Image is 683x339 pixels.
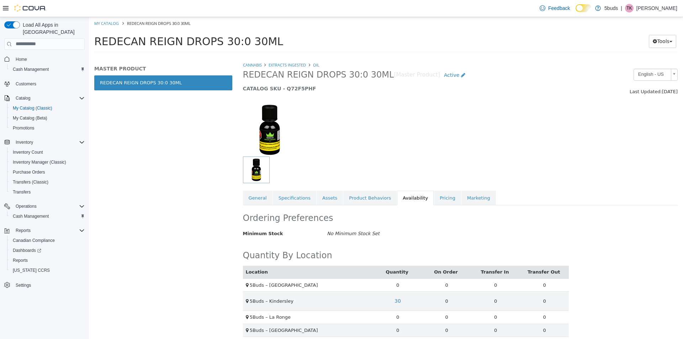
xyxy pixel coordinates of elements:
span: Reports [16,228,31,233]
span: Cash Management [13,67,49,72]
button: Inventory [1,137,88,147]
button: Catalog [13,94,33,102]
p: [PERSON_NAME] [636,4,677,12]
a: Transfers (Classic) [10,178,51,186]
td: 0 [431,294,480,307]
button: Reports [1,226,88,235]
button: My Catalog (Beta) [7,113,88,123]
a: Inventory Manager (Classic) [10,158,69,166]
i: No Minimum Stock Set [238,214,291,219]
span: Last Updated: [541,72,573,77]
a: Reports [10,256,31,265]
td: 0 [382,320,431,333]
h5: CATALOG SKU - Q72F5PHF [154,68,477,75]
td: 0 [382,294,431,307]
a: My Catalog [5,4,30,9]
span: Promotions [10,124,85,132]
a: Quantity [297,252,321,258]
a: Specifications [184,174,227,189]
span: Settings [16,282,31,288]
span: Purchase Orders [10,168,85,176]
span: Transfers [13,189,31,195]
span: REDECAN REIGN DROPS 30:0 30ML [5,18,194,31]
button: Location [157,251,180,259]
span: Inventory [13,138,85,147]
td: 0 [431,307,480,320]
a: Dashboards [7,245,88,255]
input: Dark Mode [576,4,592,12]
td: 0 [431,261,480,275]
span: Transfers (Classic) [10,178,85,186]
span: Inventory Manager (Classic) [13,159,66,165]
span: Cash Management [10,212,85,221]
span: Reports [10,256,85,265]
a: On Order [345,252,370,258]
button: Inventory Manager (Classic) [7,157,88,167]
a: General [154,174,184,189]
td: 0 [382,261,431,275]
nav: Complex example [4,51,85,309]
span: Transfers (Classic) [13,179,48,185]
small: [Master Product] [305,55,351,61]
span: Transfers [10,188,85,196]
button: Operations [13,202,39,211]
span: English - US [545,52,579,63]
a: Customers [13,80,39,88]
a: My Catalog (Classic) [10,104,55,112]
td: 0 [382,275,431,294]
a: Marketing [372,174,407,189]
span: My Catalog (Classic) [13,105,52,111]
td: 0 [333,294,382,307]
span: Washington CCRS [10,266,85,275]
span: Inventory [16,139,33,145]
button: Canadian Compliance [7,235,88,245]
span: Catalog [16,95,30,101]
button: Customers [1,79,88,89]
td: 0 [333,320,382,333]
span: Purchase Orders [13,169,45,175]
a: Purchase Orders [10,168,48,176]
span: Catalog [13,94,85,102]
h5: MASTER PRODUCT [5,48,143,55]
div: Toni Kytwayhat [625,4,634,12]
a: CANNABIS [154,45,173,51]
a: REDECAN REIGN DROPS 30:0 30ML [5,58,143,73]
a: Settings [13,281,34,290]
span: [DATE] [573,72,589,77]
a: Transfer In [392,252,422,258]
button: Settings [1,280,88,290]
button: Reports [7,255,88,265]
span: 5Buds – Kindersley [161,281,205,287]
button: Operations [1,201,88,211]
p: 5buds [604,4,618,12]
a: Inventory Count [10,148,46,157]
a: Transfers [10,188,33,196]
span: Cash Management [10,65,85,74]
span: Operations [13,202,85,211]
button: Catalog [1,93,88,103]
a: Promotions [10,124,37,132]
span: 5Buds – [GEOGRAPHIC_DATA] [161,265,229,271]
span: Home [16,57,27,62]
span: Canadian Compliance [10,236,85,245]
button: Purchase Orders [7,167,88,177]
a: Dashboards [10,246,44,255]
span: 5Buds – [GEOGRAPHIC_DATA] [161,311,229,316]
span: Inventory Count [10,148,85,157]
td: 0 [333,275,382,294]
a: Pricing [345,174,372,189]
span: Canadian Compliance [13,238,55,243]
button: Cash Management [7,64,88,74]
h2: Ordering Preferences [154,196,480,207]
a: 30 [302,277,316,291]
span: [US_STATE] CCRS [13,268,50,273]
img: Cova [14,5,46,12]
a: Cash Management [10,212,52,221]
td: 0 [284,307,333,320]
span: Dashboards [10,246,85,255]
span: Active [355,55,370,61]
a: Availability [308,174,345,189]
a: Canadian Compliance [10,236,58,245]
span: Customers [16,81,36,87]
button: Transfers [7,187,88,197]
